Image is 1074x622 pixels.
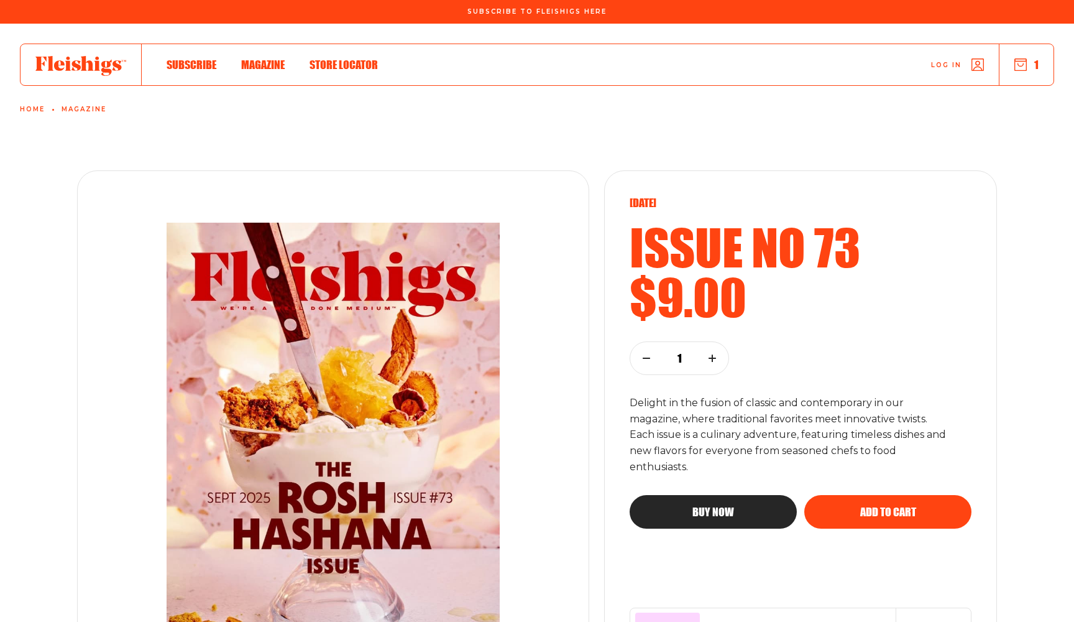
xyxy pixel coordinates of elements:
[630,196,971,210] p: [DATE]
[167,58,216,72] span: Subscribe
[467,8,607,16] span: Subscribe To Fleishigs Here
[931,58,984,71] a: Log in
[310,58,378,72] span: Store locator
[860,506,916,518] span: Add to cart
[62,106,106,113] a: Magazine
[241,56,285,73] a: Magazine
[167,56,216,73] a: Subscribe
[20,106,45,113] a: Home
[692,506,734,518] span: Buy now
[630,222,971,272] h2: Issue no 73
[1014,58,1039,72] button: 1
[310,56,378,73] a: Store locator
[241,58,285,72] span: Magazine
[465,8,609,14] a: Subscribe To Fleishigs Here
[804,495,971,529] button: Add to cart
[931,60,962,70] span: Log in
[671,351,687,365] p: 1
[630,395,950,476] p: Delight in the fusion of classic and contemporary in our magazine, where traditional favorites me...
[630,495,797,529] button: Buy now
[630,272,971,322] h2: $9.00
